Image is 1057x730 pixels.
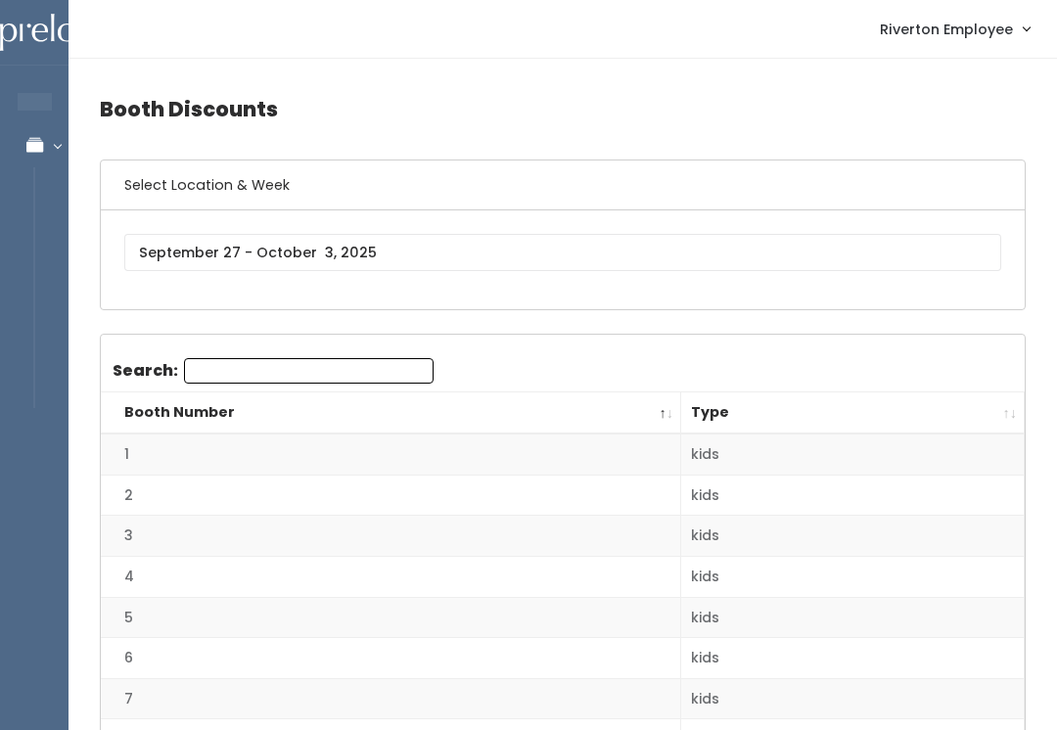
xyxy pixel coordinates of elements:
[101,638,681,679] td: 6
[681,433,1025,475] td: kids
[101,516,681,557] td: 3
[681,392,1025,434] th: Type: activate to sort column ascending
[101,556,681,597] td: 4
[681,556,1025,597] td: kids
[101,597,681,638] td: 5
[860,8,1049,50] a: Riverton Employee
[681,638,1025,679] td: kids
[101,678,681,719] td: 7
[124,234,1001,271] input: September 27 - October 3, 2025
[101,160,1025,210] h6: Select Location & Week
[681,516,1025,557] td: kids
[101,475,681,516] td: 2
[101,433,681,475] td: 1
[113,358,434,384] label: Search:
[681,678,1025,719] td: kids
[681,475,1025,516] td: kids
[100,82,1026,136] h4: Booth Discounts
[880,19,1013,40] span: Riverton Employee
[681,597,1025,638] td: kids
[184,358,434,384] input: Search:
[101,392,681,434] th: Booth Number: activate to sort column descending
